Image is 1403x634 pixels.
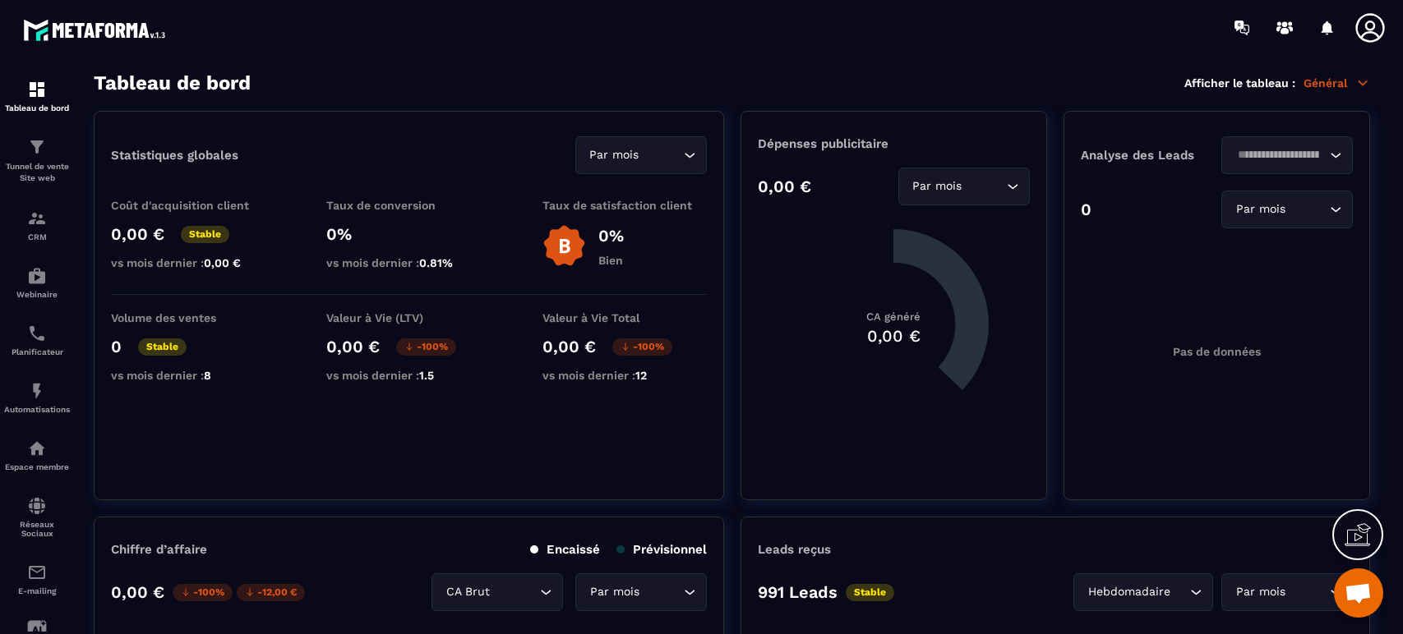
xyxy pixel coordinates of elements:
[27,439,47,458] img: automations
[27,496,47,516] img: social-network
[846,584,894,601] p: Stable
[111,311,275,324] p: Volume des ventes
[396,338,456,356] p: -100%
[4,369,70,426] a: automationsautomationsAutomatisations
[111,148,238,163] p: Statistiques globales
[542,311,707,324] p: Valeur à Vie Total
[27,324,47,343] img: scheduler
[542,199,707,212] p: Taux de satisfaction client
[4,125,70,196] a: formationformationTunnel de vente Site web
[4,290,70,299] p: Webinaire
[966,177,1003,195] input: Search for option
[1334,568,1383,618] div: Ouvrir le chat
[758,136,1030,151] p: Dépenses publicitaire
[442,583,493,601] span: CA Brut
[1081,148,1217,163] p: Analyse des Leads
[27,137,47,157] img: formation
[1221,573,1353,611] div: Search for option
[4,103,70,113] p: Tableau de bord
[758,582,838,602] p: 991 Leads
[111,337,122,356] p: 0
[530,542,600,557] p: Encaissé
[4,586,70,595] p: E-mailing
[542,369,707,382] p: vs mois dernier :
[419,256,453,269] span: 0.81%
[1221,191,1353,228] div: Search for option
[612,338,672,356] p: -100%
[27,266,47,286] img: automations
[4,484,70,550] a: social-networksocial-networkRéseaux Sociaux
[4,67,70,125] a: formationformationTableau de bord
[4,196,70,254] a: formationformationCRM
[1232,146,1326,164] input: Search for option
[94,71,251,94] h3: Tableau de bord
[27,80,47,99] img: formation
[204,369,211,382] span: 8
[181,226,229,243] p: Stable
[909,177,966,195] span: Par mois
[237,584,305,601] p: -12,00 €
[758,177,811,196] p: 0,00 €
[643,583,680,601] input: Search for option
[326,337,380,356] p: 0,00 €
[542,224,586,268] img: b-badge-o.b3b20ee6.svg
[598,254,624,267] p: Bien
[1184,76,1295,90] p: Afficher le tableau :
[111,224,164,244] p: 0,00 €
[111,256,275,269] p: vs mois dernier :
[4,254,70,311] a: automationsautomationsWebinaire
[27,381,47,401] img: automations
[1073,573,1213,611] div: Search for option
[111,582,164,602] p: 0,00 €
[1289,583,1326,601] input: Search for option
[4,520,70,538] p: Réseaux Sociaux
[1081,200,1091,219] p: 0
[542,337,596,356] p: 0,00 €
[111,369,275,382] p: vs mois dernier :
[758,542,831,557] p: Leads reçus
[635,369,647,382] span: 12
[432,573,563,611] div: Search for option
[4,161,70,184] p: Tunnel de vente Site web
[111,542,207,557] p: Chiffre d’affaire
[1221,136,1353,174] div: Search for option
[4,405,70,414] p: Automatisations
[326,311,491,324] p: Valeur à Vie (LTV)
[27,209,47,228] img: formation
[173,584,233,601] p: -100%
[1304,76,1370,90] p: Général
[4,311,70,369] a: schedulerschedulerPlanificateur
[493,583,536,601] input: Search for option
[4,426,70,484] a: automationsautomationsEspace membre
[898,168,1030,205] div: Search for option
[23,15,171,45] img: logo
[598,226,624,246] p: 0%
[1232,583,1289,601] span: Par mois
[575,136,707,174] div: Search for option
[204,256,241,269] span: 0,00 €
[575,573,707,611] div: Search for option
[326,224,491,244] p: 0%
[1289,200,1326,218] input: Search for option
[4,462,70,471] p: Espace membre
[1084,583,1174,601] span: Hebdomadaire
[586,583,643,601] span: Par mois
[111,199,275,212] p: Coût d'acquisition client
[326,199,491,212] p: Taux de conversion
[326,256,491,269] p: vs mois dernier :
[1232,200,1289,218] span: Par mois
[4,347,70,356] p: Planificateur
[4,232,70,241] p: CRM
[616,542,707,557] p: Prévisionnel
[419,369,434,382] span: 1.5
[586,146,643,164] span: Par mois
[643,146,680,164] input: Search for option
[1174,583,1186,601] input: Search for option
[4,550,70,608] a: emailemailE-mailing
[1173,345,1261,358] p: Pas de données
[138,338,187,356] p: Stable
[326,369,491,382] p: vs mois dernier :
[27,563,47,582] img: email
